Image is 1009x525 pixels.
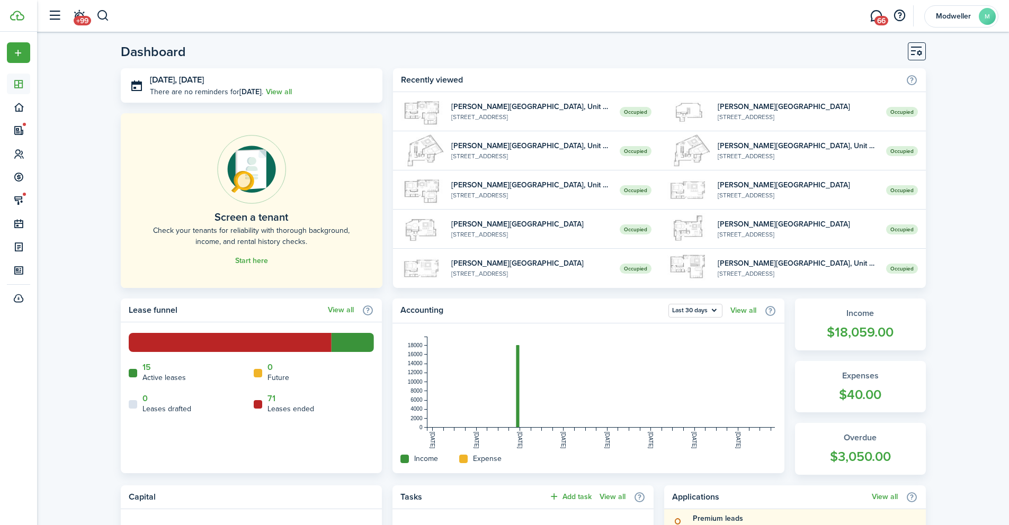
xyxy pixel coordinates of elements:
widget-list-item-title: [PERSON_NAME][GEOGRAPHIC_DATA] [718,219,878,230]
widget-list-item-title: [PERSON_NAME][GEOGRAPHIC_DATA], Unit A207 [451,101,612,112]
tspan: [DATE] [430,432,435,449]
tspan: [DATE] [604,432,610,449]
span: Occupied [886,185,918,195]
p: There are no reminders for . [150,86,263,97]
img: A303 [401,134,443,167]
tspan: [DATE] [735,432,741,449]
button: Customise [908,42,926,60]
widget-stats-count: $40.00 [806,385,915,405]
h3: [DATE], [DATE] [150,74,375,87]
tspan: [DATE] [691,432,697,449]
widget-list-item-title: [PERSON_NAME][GEOGRAPHIC_DATA], Unit A303 [718,140,878,151]
home-widget-title: Recently viewed [401,74,900,86]
span: Occupied [620,107,651,117]
home-widget-title: Income [414,453,438,464]
home-placeholder-description: Check your tenants for reliability with thorough background, income, and rental history checks. [145,225,359,247]
widget-list-item-title: [PERSON_NAME][GEOGRAPHIC_DATA], Unit A307 [718,258,878,269]
home-widget-title: Accounting [400,304,663,318]
tspan: [DATE] [517,432,523,449]
span: Occupied [620,146,651,156]
widget-list-item-description: [STREET_ADDRESS] [718,230,878,239]
tspan: 12000 [408,369,423,375]
widget-list-item-title: [PERSON_NAME][GEOGRAPHIC_DATA] [718,101,878,112]
button: Last 30 days [668,304,722,318]
widget-list-item-title: [PERSON_NAME][GEOGRAPHIC_DATA] [451,258,612,269]
tspan: 6000 [410,397,423,403]
span: 66 [874,16,888,25]
span: Occupied [886,224,918,234]
span: Modweller [932,13,975,20]
a: Income$18,059.00 [795,298,926,350]
widget-list-item-title: [PERSON_NAME][GEOGRAPHIC_DATA] [451,219,612,230]
widget-list-item-description: [STREET_ADDRESS] [718,191,878,200]
a: 71 [267,394,275,403]
img: A201 [401,213,443,245]
button: Add task [549,491,592,503]
a: Expenses$40.00 [795,361,926,413]
widget-stats-title: Expenses [806,369,915,382]
tspan: 2000 [410,415,423,421]
widget-list-item-title: [PERSON_NAME][GEOGRAPHIC_DATA] [718,179,878,191]
tspan: [DATE] [648,432,654,449]
a: Overdue$3,050.00 [795,423,926,475]
a: View all [328,306,354,314]
a: View all [600,493,626,501]
tspan: 16000 [408,351,423,357]
header-page-title: Dashboard [121,45,186,58]
home-widget-title: Applications [672,491,866,503]
img: A107 [401,252,443,284]
widget-list-item-description: [STREET_ADDRESS] [451,191,612,200]
home-widget-title: Expense [473,453,502,464]
home-widget-title: Leases ended [267,403,314,414]
widget-list-item-description: [STREET_ADDRESS] [718,269,878,278]
span: Occupied [886,264,918,274]
widget-list-item-description: [STREET_ADDRESS] [451,112,612,122]
widget-list-item-description: [STREET_ADDRESS] [718,151,878,161]
widget-list-item-title: [PERSON_NAME][GEOGRAPHIC_DATA], Unit A303 [451,140,612,151]
span: Occupied [886,107,918,117]
tspan: 18000 [408,342,423,348]
img: A301 [667,95,710,128]
button: Open resource center [890,7,908,25]
button: Open sidebar [44,6,65,26]
home-widget-title: Lease funnel [129,304,323,316]
tspan: 10000 [408,379,423,385]
span: Occupied [620,224,651,234]
tspan: [DATE] [473,432,479,449]
home-placeholder-title: Screen a tenant [215,209,288,225]
img: A303 [667,134,710,167]
b: [DATE] [239,86,262,97]
tspan: 4000 [410,406,423,412]
a: Messaging [866,3,886,30]
widget-list-item-title: [PERSON_NAME][GEOGRAPHIC_DATA], Unit A207 [451,179,612,191]
img: Online payments [217,135,286,204]
widget-stats-count: $3,050.00 [806,447,915,467]
img: A207 [401,95,443,128]
home-widget-title: Capital [129,491,369,503]
tspan: 14000 [408,360,423,366]
button: Open menu [7,42,30,63]
a: Start here [235,257,268,265]
home-widget-title: Tasks [400,491,543,503]
a: View all [730,306,756,315]
home-widget-title: Future [267,372,289,383]
img: A307 [667,252,710,284]
img: A207 [401,174,443,206]
widget-list-item-description: [STREET_ADDRESS] [451,269,612,278]
avatar-text: M [979,8,996,25]
img: A202 [667,213,710,245]
tspan: 0 [419,424,423,430]
a: 0 [142,394,148,403]
img: A107 [667,174,710,206]
button: Open menu [668,304,722,318]
a: View all [872,493,898,501]
widget-stats-title: Overdue [806,431,915,444]
span: +99 [74,16,91,25]
home-widget-title: Active leases [142,372,186,383]
widget-list-item-description: [STREET_ADDRESS] [718,112,878,122]
a: 0 [267,363,273,372]
tspan: [DATE] [560,432,566,449]
span: Occupied [886,146,918,156]
a: Notifications [69,3,89,30]
button: Search [96,7,110,25]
